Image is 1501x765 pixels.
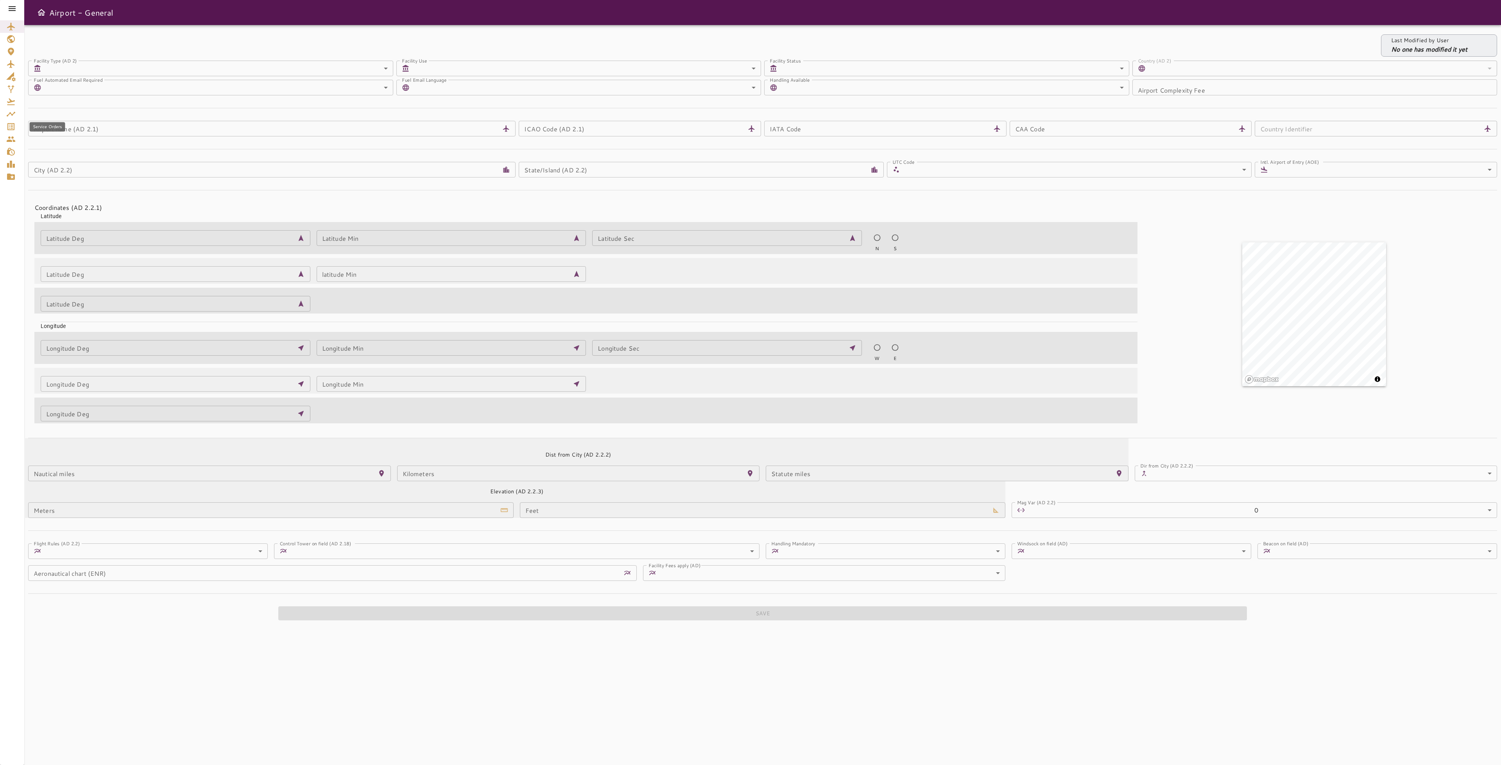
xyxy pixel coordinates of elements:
[875,245,879,252] span: N
[894,355,897,362] span: E
[34,5,49,20] button: Open drawer
[402,57,427,64] label: Facility Use
[30,122,65,132] div: Service Orders
[1017,540,1068,546] label: Windsock on field (AD)
[1242,242,1386,386] canvas: Map
[34,57,77,64] label: Facility Type (AD 2)
[892,158,914,165] label: UTC Code
[545,451,611,459] h6: Dist from City (AD 2.2.2)
[34,316,1137,330] div: Longitude
[894,245,897,252] span: S
[34,76,103,83] label: Fuel Automated Email Required
[34,206,1137,220] div: Latitude
[1138,57,1171,64] label: Country (AD 2)
[279,540,351,546] label: Control Tower on field (AD 2.18)
[770,57,801,64] label: Facility Status
[1271,162,1497,177] div: ​
[1260,158,1319,165] label: Intl. Airport of Entry (AOE)
[1263,540,1308,546] label: Beacon on field (AD)
[1391,45,1467,54] p: No one has modified it yet
[49,6,114,19] h6: Airport - General
[1017,499,1056,505] label: Mag Var (AD 2.2)
[1373,374,1382,384] button: Toggle attribution
[874,355,879,362] span: W
[402,76,447,83] label: Fuel Email Language
[770,76,810,83] label: Handling Available
[1028,502,1497,518] div: 0
[1391,36,1467,45] p: Last Modified by User
[1140,462,1193,469] label: Dir from City (AD 2.2.2)
[490,487,543,496] h6: Elevation (AD 2.2.3)
[34,203,1131,212] h4: Coordinates (AD 2.2.1)
[771,540,815,546] label: Handling Mandatory
[34,540,80,546] label: Flight Rules (AD 2.2)
[1245,375,1279,384] a: Mapbox logo
[648,562,700,568] label: Facility Fees apply (AD)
